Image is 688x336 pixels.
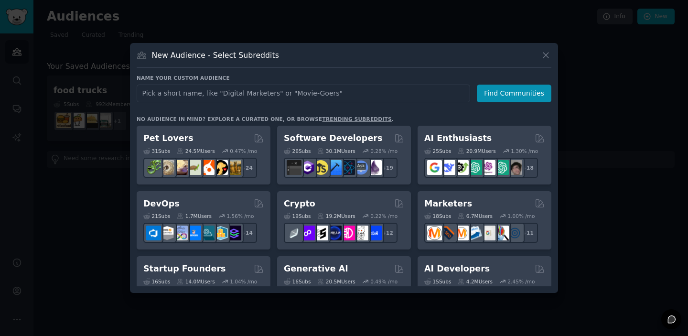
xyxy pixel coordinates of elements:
h2: AI Developers [424,263,490,275]
div: 20.5M Users [317,278,355,285]
div: 1.04 % /mo [230,278,257,285]
div: 19.2M Users [317,213,355,219]
div: 15 Sub s [424,278,451,285]
div: 0.49 % /mo [370,278,398,285]
img: GoogleGeminiAI [427,160,442,175]
div: 14.0M Users [177,278,215,285]
img: AskComputerScience [354,160,368,175]
div: 25 Sub s [424,148,451,154]
h3: Name your custom audience [137,75,551,81]
img: defi_ [367,226,382,240]
div: 1.7M Users [177,213,212,219]
img: 0xPolygon [300,226,315,240]
h2: Marketers [424,198,472,210]
img: PetAdvice [213,160,228,175]
img: iOSProgramming [327,160,342,175]
div: 0.28 % /mo [370,148,398,154]
img: Docker_DevOps [173,226,188,240]
h2: Generative AI [284,263,348,275]
div: + 18 [518,158,538,178]
img: reactnative [340,160,355,175]
div: + 24 [237,158,257,178]
img: chatgpt_promptDesign [467,160,482,175]
img: dogbreed [226,160,241,175]
div: 2.45 % /mo [508,278,535,285]
img: elixir [367,160,382,175]
img: AskMarketing [454,226,469,240]
img: PlatformEngineers [226,226,241,240]
button: Find Communities [477,85,551,102]
img: bigseo [441,226,455,240]
img: ArtificalIntelligence [507,160,522,175]
div: No audience in mind? Explore a curated one, or browse . [137,116,394,122]
img: ethstaker [313,226,328,240]
img: content_marketing [427,226,442,240]
h3: New Audience - Select Subreddits [152,50,279,60]
img: aws_cdk [213,226,228,240]
img: AWS_Certified_Experts [160,226,174,240]
input: Pick a short name, like "Digital Marketers" or "Movie-Goers" [137,85,470,102]
img: chatgpt_prompts_ [494,160,509,175]
img: herpetology [146,160,161,175]
div: 21 Sub s [143,213,170,219]
img: software [287,160,301,175]
img: platformengineering [200,226,215,240]
img: leopardgeckos [173,160,188,175]
img: web3 [327,226,342,240]
div: + 12 [377,223,398,243]
img: turtle [186,160,201,175]
a: trending subreddits [322,116,391,122]
img: ballpython [160,160,174,175]
div: 1.30 % /mo [511,148,538,154]
h2: Crypto [284,198,315,210]
div: 18 Sub s [424,213,451,219]
img: learnjavascript [313,160,328,175]
h2: Pet Lovers [143,132,193,144]
img: CryptoNews [354,226,368,240]
div: + 14 [237,223,257,243]
img: ethfinance [287,226,301,240]
h2: DevOps [143,198,180,210]
div: 30.1M Users [317,148,355,154]
div: 19 Sub s [284,213,311,219]
div: + 11 [518,223,538,243]
div: 16 Sub s [284,278,311,285]
div: 6.7M Users [458,213,493,219]
div: 20.9M Users [458,148,495,154]
img: googleads [481,226,495,240]
img: csharp [300,160,315,175]
img: OpenAIDev [481,160,495,175]
img: DeepSeek [441,160,455,175]
h2: AI Enthusiasts [424,132,492,144]
div: 1.00 % /mo [508,213,535,219]
h2: Software Developers [284,132,382,144]
div: 0.22 % /mo [370,213,398,219]
img: AItoolsCatalog [454,160,469,175]
img: MarketingResearch [494,226,509,240]
img: DevOpsLinks [186,226,201,240]
h2: Startup Founders [143,263,226,275]
div: 24.5M Users [177,148,215,154]
img: Emailmarketing [467,226,482,240]
div: 31 Sub s [143,148,170,154]
img: azuredevops [146,226,161,240]
div: 16 Sub s [143,278,170,285]
div: 26 Sub s [284,148,311,154]
div: 1.56 % /mo [227,213,254,219]
div: 4.2M Users [458,278,493,285]
img: OnlineMarketing [507,226,522,240]
div: + 19 [377,158,398,178]
div: 0.47 % /mo [230,148,257,154]
img: defiblockchain [340,226,355,240]
img: cockatiel [200,160,215,175]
